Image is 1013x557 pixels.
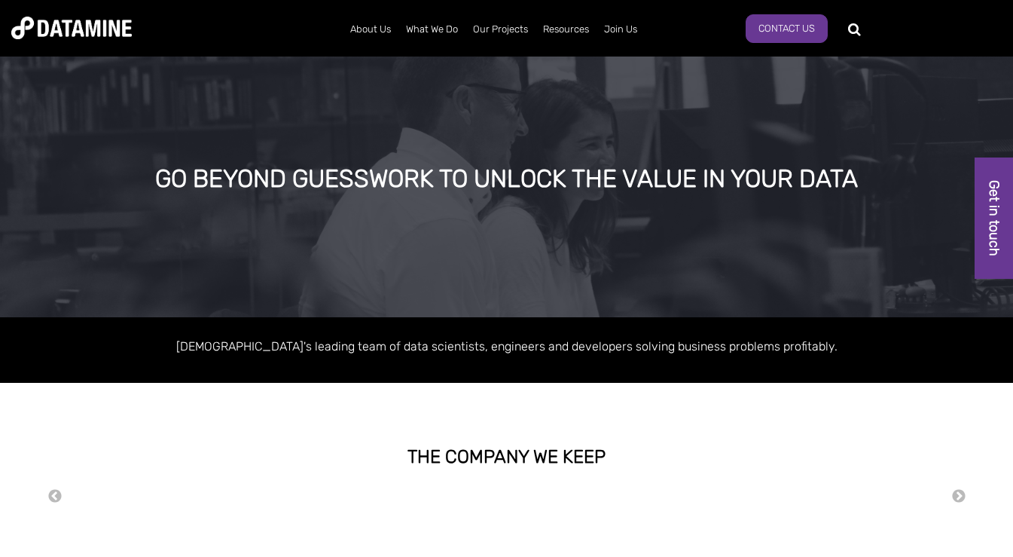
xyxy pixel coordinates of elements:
[11,17,132,39] img: Datamine
[47,488,63,505] button: Previous
[597,10,645,49] a: Join Us
[975,158,1013,279] a: Get in touch
[407,446,606,467] strong: THE COMPANY WE KEEP
[535,10,597,49] a: Resources
[398,10,465,49] a: What We Do
[746,14,828,43] a: Contact Us
[951,488,966,505] button: Next
[465,10,535,49] a: Our Projects
[78,336,936,357] p: [DEMOGRAPHIC_DATA]'s leading team of data scientists, engineers and developers solving business p...
[121,166,892,193] div: GO BEYOND GUESSWORK TO UNLOCK THE VALUE IN YOUR DATA
[343,10,398,49] a: About Us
